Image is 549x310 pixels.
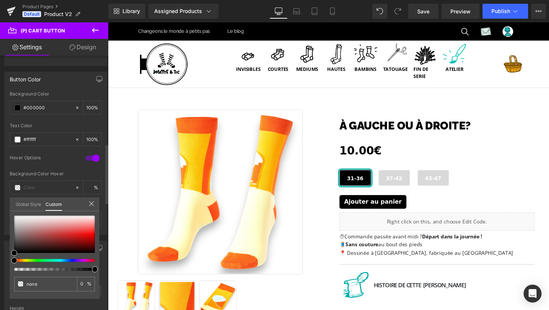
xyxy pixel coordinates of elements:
a: Global Style [16,197,41,210]
a: Tablet [305,4,323,19]
button: Undo [372,4,387,19]
span: (P) Cart Button [21,28,65,34]
span: Default [22,11,41,17]
button: More [531,4,546,19]
a: Laptop [288,4,305,19]
input: Color [27,280,74,288]
span: Preview [450,7,471,15]
span: Library [122,8,140,15]
div: Open Intercom Messenger [524,285,542,303]
a: Product Pages [22,4,108,10]
a: Custom [46,197,62,211]
div: Assigned Products [154,7,213,15]
button: Redo [390,4,405,19]
a: New Library [108,4,145,19]
div: % [77,277,95,291]
a: Design [56,39,110,56]
a: Preview [441,4,480,19]
span: Product V2 [44,11,72,17]
a: Desktop [270,4,288,19]
span: Save [417,7,429,15]
span: Publish [491,8,510,14]
a: Mobile [323,4,341,19]
button: Publish [483,4,528,19]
